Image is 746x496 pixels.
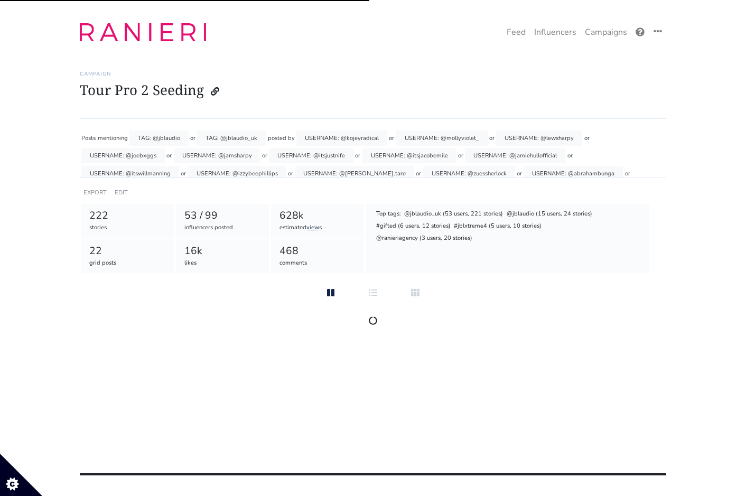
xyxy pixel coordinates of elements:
div: estimated [279,223,356,232]
div: 628k [279,208,356,223]
div: mentioning [98,130,128,146]
div: or [166,148,172,164]
div: 222 [89,208,166,223]
div: or [389,130,394,146]
img: 11:26:11_1548242771 [80,23,206,41]
div: 22 [89,244,166,259]
div: USERNAME: @kojeyradical [296,130,387,146]
div: or [181,166,186,181]
div: or [262,148,267,164]
h6: Campaign [80,71,666,77]
div: 53 / 99 [184,208,261,223]
div: or [625,166,630,181]
div: or [489,130,495,146]
div: or [355,148,360,164]
a: Campaigns [581,22,631,43]
div: comments [279,259,356,268]
div: Top tags: [375,209,402,220]
div: USERNAME: @izzybeephillips [188,166,286,181]
div: or [190,130,195,146]
div: influencers posted [184,223,261,232]
div: @jblaudio_uk (53 users, 221 stories) [404,209,504,220]
div: USERNAME: @lewsharpy [496,130,582,146]
div: USERNAME: @itsjacobemile [362,148,456,164]
div: #gifted (6 users, 12 stories) [375,221,451,232]
div: stories [89,223,166,232]
div: or [584,130,590,146]
div: USERNAME: @jamsharpy [174,148,260,164]
div: 468 [279,244,356,259]
div: TAG: @jblaudio_uk [197,130,266,146]
div: @jblaudio (15 users, 24 stories) [506,209,593,220]
div: or [517,166,522,181]
a: views [306,223,322,231]
div: USERNAME: @zuessherlock [423,166,515,181]
div: Posts [81,130,96,146]
h1: Tour Pro 2 Seeding [80,81,666,101]
div: USERNAME: @[PERSON_NAME].tare [295,166,414,181]
div: USERNAME: @itsjustnife [269,148,353,164]
div: or [416,166,421,181]
div: #jblxtreme4 (5 users, 10 stories) [453,221,543,232]
div: 16k [184,244,261,259]
a: EDIT [115,189,128,196]
div: USERNAME: @jamiehullofficial [465,148,565,164]
div: USERNAME: @joebxggs [81,148,165,164]
a: Feed [502,22,530,43]
div: USERNAME: @mollyviolet_ [396,130,488,146]
div: USERNAME: @abrahambunga [524,166,623,181]
div: grid posts [89,259,166,268]
div: USERNAME: @itswillmanning [81,166,179,181]
div: @ranieriagency (3 users, 20 stories) [375,233,473,244]
div: or [288,166,293,181]
div: or [458,148,463,164]
a: EXPORT [83,189,107,196]
div: likes [184,259,261,268]
div: or [567,148,573,164]
div: by [288,130,295,146]
div: posted [268,130,286,146]
a: Influencers [530,22,581,43]
div: TAG: @jblaudio [129,130,189,146]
